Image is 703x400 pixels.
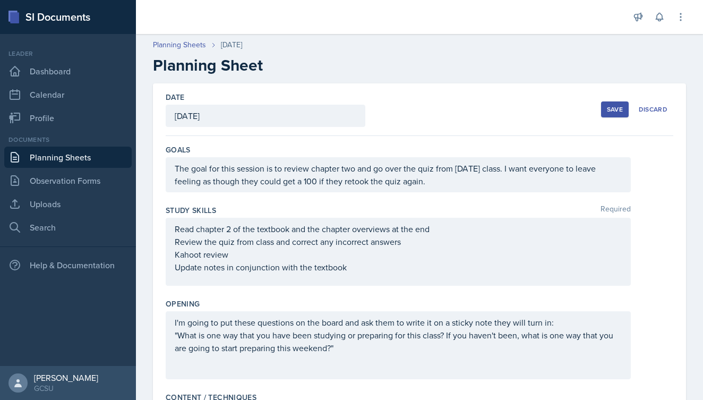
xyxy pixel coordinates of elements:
[607,105,623,114] div: Save
[4,107,132,129] a: Profile
[4,49,132,58] div: Leader
[4,170,132,191] a: Observation Forms
[639,105,667,114] div: Discard
[4,135,132,144] div: Documents
[175,261,622,274] p: Update notes in conjunction with the textbook
[175,248,622,261] p: Kahoot review
[166,205,216,216] label: Study Skills
[34,372,98,383] div: [PERSON_NAME]
[4,217,132,238] a: Search
[34,383,98,394] div: GCSU
[4,84,132,105] a: Calendar
[175,316,622,329] p: I'm going to put these questions on the board and ask them to write it on a sticky note they will...
[221,39,242,50] div: [DATE]
[153,39,206,50] a: Planning Sheets
[166,144,191,155] label: Goals
[4,254,132,276] div: Help & Documentation
[175,223,622,235] p: Read chapter 2 of the textbook and the chapter overviews at the end
[166,92,184,103] label: Date
[153,56,686,75] h2: Planning Sheet
[4,193,132,215] a: Uploads
[4,61,132,82] a: Dashboard
[175,329,622,354] p: "What is one way that you have been studying or preparing for this class? If you haven't been, wh...
[601,205,631,216] span: Required
[166,299,200,309] label: Opening
[601,101,629,117] button: Save
[633,101,673,117] button: Discard
[4,147,132,168] a: Planning Sheets
[175,235,622,248] p: Review the quiz from class and correct any incorrect answers
[175,162,622,188] p: The goal for this session is to review chapter two and go over the quiz from [DATE] class. I want...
